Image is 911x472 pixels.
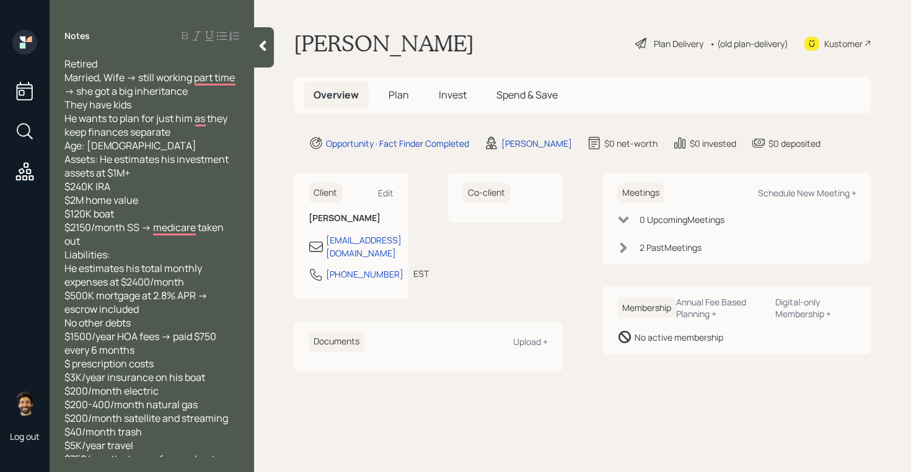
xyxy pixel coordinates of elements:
h6: Meetings [617,183,664,203]
span: Overview [314,88,359,102]
div: Edit [378,187,394,199]
div: [EMAIL_ADDRESS][DOMAIN_NAME] [326,234,402,260]
h6: Client [309,183,342,203]
span: Plan [389,88,409,102]
div: Upload + [513,336,548,347]
h6: Co-client [463,183,510,203]
h6: Membership [617,298,676,318]
div: $0 net-worth [604,137,658,150]
span: Spend & Save [496,88,558,102]
div: • (old plan-delivery) [710,37,788,50]
img: eric-schwartz-headshot.png [12,391,37,416]
div: No active membership [635,331,723,344]
div: Schedule New Meeting + [758,187,856,199]
h1: [PERSON_NAME] [294,30,474,57]
div: Plan Delivery [654,37,703,50]
div: Log out [10,430,40,442]
div: 0 Upcoming Meeting s [640,213,724,226]
div: EST [413,267,429,280]
div: [PHONE_NUMBER] [326,268,403,281]
label: Notes [64,30,90,42]
div: Kustomer [824,37,863,50]
div: Digital-only Membership + [775,296,856,320]
div: Opportunity · Fact Finder Completed [326,137,469,150]
h6: Documents [309,331,364,352]
div: 2 Past Meeting s [640,241,702,254]
h6: [PERSON_NAME] [309,213,394,224]
div: $0 deposited [768,137,821,150]
div: [PERSON_NAME] [501,137,572,150]
span: Invest [439,88,467,102]
div: Annual Fee Based Planning + [676,296,765,320]
div: $0 invested [690,137,736,150]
